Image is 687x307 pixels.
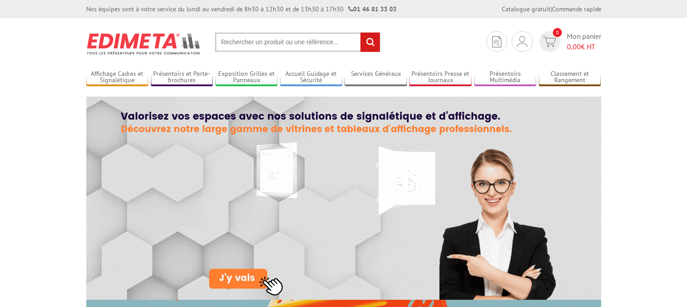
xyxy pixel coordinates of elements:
[474,70,537,85] a: Présentoirs Multimédia
[552,5,601,13] a: Commande rapide
[360,33,380,52] input: rechercher
[86,27,201,60] img: Présentoir, panneau, stand - Edimeta - PLV, affichage, mobilier bureau, entreprise
[492,36,501,47] img: devis rapide
[86,70,149,85] a: Affichage Cadres et Signalétique
[151,70,213,85] a: Présentoirs et Porte-brochures
[539,70,601,85] a: Classement et Rangement
[567,42,581,51] span: 0,00
[537,31,601,52] a: devis rapide 0 Mon panier 0,00€ HT
[409,70,472,85] a: Présentoirs Presse et Journaux
[553,28,562,37] span: 0
[280,70,342,85] a: Accueil Guidage et Sécurité
[215,33,380,52] input: Rechercher un produit ou une référence...
[86,5,397,14] div: Nos équipes sont à votre service du lundi au vendredi de 8h30 à 12h30 et de 13h30 à 17h30
[567,31,601,52] span: Mon panier
[215,70,278,85] a: Exposition Grilles et Panneaux
[345,70,407,85] a: Services Généraux
[348,5,397,13] strong: 01 46 81 33 03
[502,5,601,14] div: |
[567,42,601,52] span: € HT
[517,36,527,47] img: devis rapide
[502,5,551,13] a: Catalogue gratuit
[543,37,556,47] img: devis rapide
